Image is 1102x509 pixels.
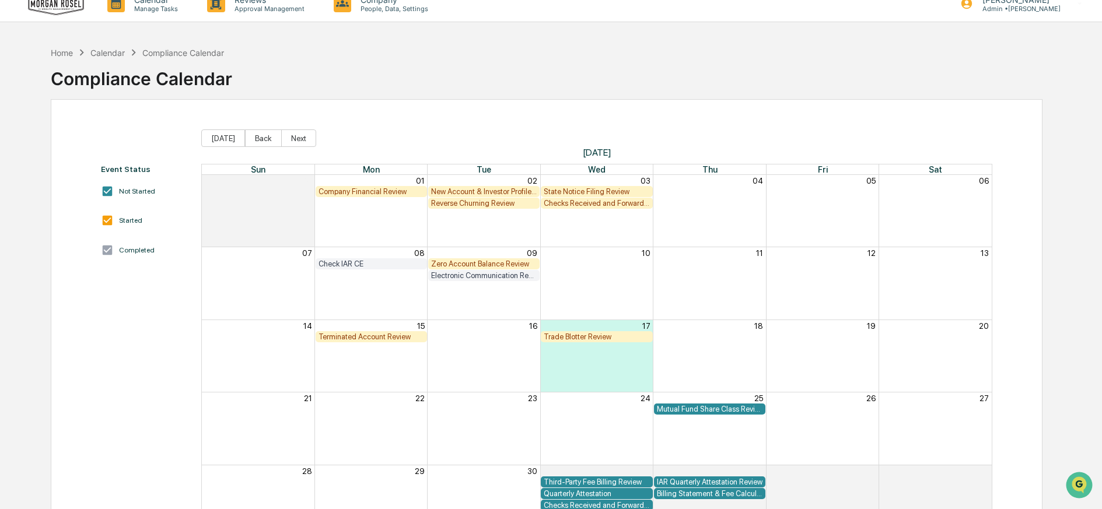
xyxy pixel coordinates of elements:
[642,466,650,476] button: 01
[544,478,649,486] div: Third-Party Fee Billing Review
[119,216,142,224] div: Started
[657,478,762,486] div: IAR Quarterly Attestation Review
[431,187,537,196] div: New Account & Investor Profile Review
[657,405,762,413] div: Mutual Fund Share Class Review
[1065,471,1096,502] iframe: Open customer support
[116,198,141,206] span: Pylon
[929,164,942,174] span: Sat
[119,246,155,254] div: Completed
[544,489,649,498] div: Quarterly Attestation
[251,164,265,174] span: Sun
[477,164,491,174] span: Tue
[319,187,424,196] div: Company Financial Review
[12,89,33,110] img: 1746055101610-c473b297-6a78-478c-a979-82029cc54cd1
[527,248,537,258] button: 09
[303,321,312,331] button: 14
[415,394,425,403] button: 22
[201,129,245,147] button: [DATE]
[978,466,989,476] button: 04
[642,248,650,258] button: 10
[302,466,312,476] button: 28
[7,142,80,163] a: 🖐️Preclearance
[304,176,312,185] button: 31
[12,148,21,157] div: 🖐️
[319,259,424,268] div: Check IAR CE
[245,129,282,147] button: Back
[414,248,425,258] button: 08
[225,5,310,13] p: Approval Management
[363,164,380,174] span: Mon
[588,164,606,174] span: Wed
[51,48,73,58] div: Home
[866,176,876,185] button: 05
[417,321,425,331] button: 15
[544,199,649,208] div: Checks Received and Forwarded Log
[415,466,425,476] button: 29
[754,321,763,331] button: 18
[304,394,312,403] button: 21
[302,248,312,258] button: 07
[979,176,989,185] button: 06
[416,176,425,185] button: 01
[866,466,876,476] button: 03
[90,48,125,58] div: Calendar
[198,93,212,107] button: Start new chat
[641,394,650,403] button: 24
[544,187,649,196] div: State Notice Filing Review
[641,176,650,185] button: 03
[981,248,989,258] button: 13
[23,169,74,181] span: Data Lookup
[201,147,992,158] span: [DATE]
[101,164,190,174] div: Event Status
[12,170,21,180] div: 🔎
[281,129,316,147] button: Next
[119,187,155,195] div: Not Started
[756,248,763,258] button: 11
[973,5,1061,13] p: Admin • [PERSON_NAME]
[866,394,876,403] button: 26
[529,321,537,331] button: 16
[351,5,434,13] p: People, Data, Settings
[867,321,876,331] button: 19
[142,48,224,58] div: Compliance Calendar
[80,142,149,163] a: 🗄️Attestations
[527,176,537,185] button: 02
[23,147,75,159] span: Preclearance
[12,24,212,43] p: How can we help?
[527,466,537,476] button: 30
[51,59,232,89] div: Compliance Calendar
[544,332,649,341] div: Trade Blotter Review
[319,332,424,341] div: Terminated Account Review
[657,489,762,498] div: Billing Statement & Fee Calculations Report Review
[96,147,145,159] span: Attestations
[82,197,141,206] a: Powered byPylon
[431,271,537,280] div: Electronic Communication Review
[867,248,876,258] button: 12
[431,259,537,268] div: Zero Account Balance Review
[979,321,989,331] button: 20
[702,164,718,174] span: Thu
[642,321,650,331] button: 17
[753,176,763,185] button: 04
[7,164,78,185] a: 🔎Data Lookup
[528,394,537,403] button: 23
[125,5,184,13] p: Manage Tasks
[85,148,94,157] div: 🗄️
[754,394,763,403] button: 25
[40,89,191,101] div: Start new chat
[979,394,989,403] button: 27
[431,199,537,208] div: Reverse Churning Review
[40,101,148,110] div: We're available if you need us!
[818,164,828,174] span: Fri
[753,466,763,476] button: 02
